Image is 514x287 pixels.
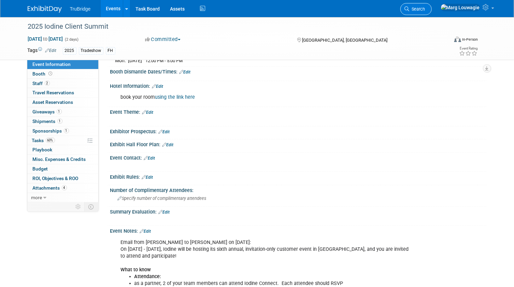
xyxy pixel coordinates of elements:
[115,57,128,64] td: Mon.
[27,107,98,117] a: Giveaways1
[33,61,71,67] span: Event Information
[33,156,86,162] span: Misc. Expenses & Credits
[116,91,414,104] div: book your room
[459,47,478,50] div: Event Rating
[33,128,69,134] span: Sponsorships
[110,126,487,135] div: Exhibitor Prospectus:
[27,60,98,69] a: Event Information
[42,36,49,42] span: to
[134,274,161,279] b: Attendance:
[27,174,98,183] a: ROI, Objectives & ROO
[33,81,50,86] span: Staff
[27,164,98,174] a: Budget
[110,81,487,90] div: Hotel Information:
[159,129,170,134] a: Edit
[79,47,103,54] div: Tradeshow
[33,147,53,152] span: Playbook
[46,138,55,143] span: 60%
[45,81,50,86] span: 2
[142,110,154,115] a: Edit
[62,185,67,190] span: 4
[28,47,57,55] td: Tags
[27,117,98,126] a: Shipments1
[134,280,410,287] li: as a partner, 2 of your team members can attend Iodine Connect. Each attendee should RSVP
[27,88,98,97] a: Travel Reservations
[27,155,98,164] a: Misc. Expenses & Credits
[33,71,54,77] span: Booth
[143,36,183,43] button: Committed
[400,3,432,15] a: Search
[110,185,487,194] div: Number of Complimentary Attendees:
[162,142,174,147] a: Edit
[27,183,98,193] a: Attachments4
[65,37,79,42] span: (2 days)
[441,4,480,11] img: Marg Louwagie
[180,70,191,74] a: Edit
[84,202,98,211] td: Toggle Event Tabs
[27,69,98,79] a: Booth
[31,195,42,200] span: more
[110,226,487,235] div: Event Notes:
[454,37,461,42] img: Format-Inperson.png
[33,109,62,114] span: Giveaways
[110,139,487,148] div: Exhibit Hall Floor Plan:
[57,109,62,114] span: 1
[140,229,151,234] a: Edit
[28,36,63,42] span: [DATE] [DATE]
[57,119,62,124] span: 1
[412,36,478,46] div: Event Format
[28,6,62,13] img: ExhibitDay
[63,47,76,54] div: 2025
[26,20,440,33] div: 2025 Iodine Client Summit
[110,153,487,162] div: Event Contact:
[27,193,98,202] a: more
[155,94,195,100] a: using the link here
[27,98,98,107] a: Asset Reservations
[27,145,98,154] a: Playbook
[33,99,73,105] span: Asset Reservations
[128,57,142,64] td: [DATE]
[70,6,91,12] span: TruBridge
[45,48,57,53] a: Edit
[302,38,387,43] span: [GEOGRAPHIC_DATA], [GEOGRAPHIC_DATA]
[33,185,67,191] span: Attachments
[27,79,98,88] a: Staff2
[142,175,153,180] a: Edit
[121,267,151,273] b: What to know
[110,172,487,181] div: Exhibit Rules:
[159,210,170,215] a: Edit
[33,166,48,172] span: Budget
[462,37,478,42] div: In-Person
[32,138,55,143] span: Tasks
[64,128,69,133] span: 1
[106,47,115,54] div: FH
[144,156,155,161] a: Edit
[410,6,425,12] span: Search
[110,207,487,216] div: Summary Evaluation:
[47,71,54,76] span: Booth not reserved yet
[152,84,163,89] a: Edit
[73,202,85,211] td: Personalize Event Tab Strip
[33,90,74,95] span: Travel Reservations
[110,107,487,116] div: Event Theme:
[33,119,62,124] span: Shipments
[27,126,98,136] a: Sponsorships1
[110,67,487,76] div: Booth Dismantle Dates/Times:
[118,196,206,201] span: Specify number of complimentary attendees
[146,58,183,63] span: 12:00 PM - 5:00 PM
[27,136,98,145] a: Tasks60%
[33,176,78,181] span: ROI, Objectives & ROO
